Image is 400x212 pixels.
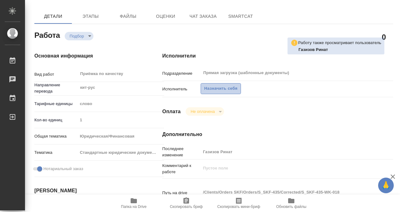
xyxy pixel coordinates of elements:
p: Путь на drive [162,190,201,196]
button: Не оплачена [189,109,217,114]
button: Скопировать мини-бриф [212,194,265,212]
span: SmartCat [226,13,256,20]
span: Оценки [151,13,181,20]
h4: [PERSON_NAME] [34,187,137,194]
div: слово [77,98,164,109]
span: 🙏 [381,179,391,192]
p: Комментарий к работе [162,163,201,175]
span: Скопировать бриф [170,204,202,209]
div: Стандартные юридические документы, договоры, уставы [77,147,164,158]
h2: 0 [382,32,386,42]
span: Нотариальный заказ [43,166,83,172]
button: Подбор [68,33,86,39]
p: Тарифные единицы [34,101,77,107]
textarea: /Clients/Orders SKF/Orders/S_SKF-435/Corrected/S_SKF-435-WK-018 [201,187,374,198]
div: Юридическая/Финансовая [77,131,164,142]
p: Тематика [34,149,77,156]
button: Назначить себя [201,83,241,94]
h4: Основная информация [34,52,137,60]
p: Работу также просматривает пользователь [298,40,381,46]
button: Скопировать бриф [160,194,212,212]
p: Общая тематика [34,133,77,139]
p: Газизов Ринат [298,47,381,53]
p: Кол-во единиц [34,117,77,123]
h4: Оплата [162,108,181,115]
span: Чат заказа [188,13,218,20]
div: Подбор [186,107,224,116]
input: Пустое поле [77,115,164,124]
h4: Исполнители [162,52,393,60]
button: Папка на Drive [107,194,160,212]
h2: Работа [34,29,60,40]
span: Обновить файлы [276,204,307,209]
span: Скопировать мини-бриф [217,204,260,209]
span: Детали [38,13,68,20]
h4: Дополнительно [162,131,393,138]
p: Исполнитель [162,86,201,92]
span: Файлы [113,13,143,20]
span: Этапы [76,13,106,20]
b: Газизов Ринат [298,47,328,52]
div: Подбор [65,32,93,40]
p: Последнее изменение [162,146,201,158]
input: Пустое поле [201,147,374,156]
p: Направление перевода [34,82,77,94]
button: 🙏 [378,178,394,193]
p: Подразделение [162,70,201,77]
span: Папка на Drive [121,204,147,209]
p: Вид работ [34,71,77,78]
span: Назначить себя [204,85,237,92]
button: Обновить файлы [265,194,317,212]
